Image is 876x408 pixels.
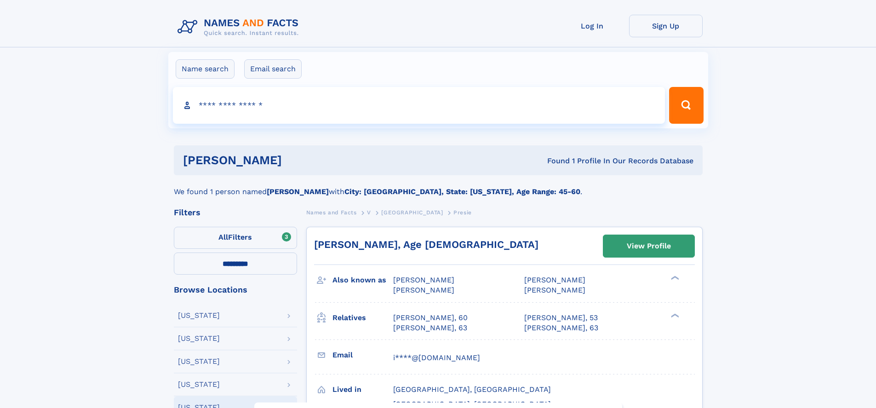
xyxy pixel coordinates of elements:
div: Browse Locations [174,286,297,294]
span: [PERSON_NAME] [393,276,454,284]
button: Search Button [669,87,703,124]
a: V [367,207,371,218]
a: [PERSON_NAME], 60 [393,313,468,323]
h3: Relatives [332,310,393,326]
div: ❯ [669,312,680,318]
h3: Lived in [332,382,393,397]
a: View Profile [603,235,694,257]
a: [PERSON_NAME], 63 [524,323,598,333]
span: [PERSON_NAME] [524,276,585,284]
label: Name search [176,59,235,79]
h3: Email [332,347,393,363]
label: Filters [174,227,297,249]
a: [GEOGRAPHIC_DATA] [381,207,443,218]
div: [US_STATE] [178,358,220,365]
div: View Profile [627,236,671,257]
span: [GEOGRAPHIC_DATA] [381,209,443,216]
img: Logo Names and Facts [174,15,306,40]
span: [PERSON_NAME] [393,286,454,294]
input: search input [173,87,665,124]
b: City: [GEOGRAPHIC_DATA], State: [US_STATE], Age Range: 45-60 [344,187,580,196]
div: Filters [174,208,297,217]
a: [PERSON_NAME], 53 [524,313,598,323]
b: [PERSON_NAME] [267,187,329,196]
a: Sign Up [629,15,703,37]
span: All [218,233,228,241]
a: [PERSON_NAME], 63 [393,323,467,333]
div: [US_STATE] [178,335,220,342]
a: Log In [555,15,629,37]
div: Found 1 Profile In Our Records Database [414,156,693,166]
span: [GEOGRAPHIC_DATA], [GEOGRAPHIC_DATA] [393,385,551,394]
span: V [367,209,371,216]
div: [US_STATE] [178,381,220,388]
a: Names and Facts [306,207,357,218]
h1: [PERSON_NAME] [183,155,415,166]
label: Email search [244,59,302,79]
h3: Also known as [332,272,393,288]
a: [PERSON_NAME], Age [DEMOGRAPHIC_DATA] [314,239,538,250]
div: ❯ [669,275,680,281]
div: We found 1 person named with . [174,175,703,197]
div: [US_STATE] [178,312,220,319]
span: [PERSON_NAME] [524,286,585,294]
span: Presie [453,209,472,216]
